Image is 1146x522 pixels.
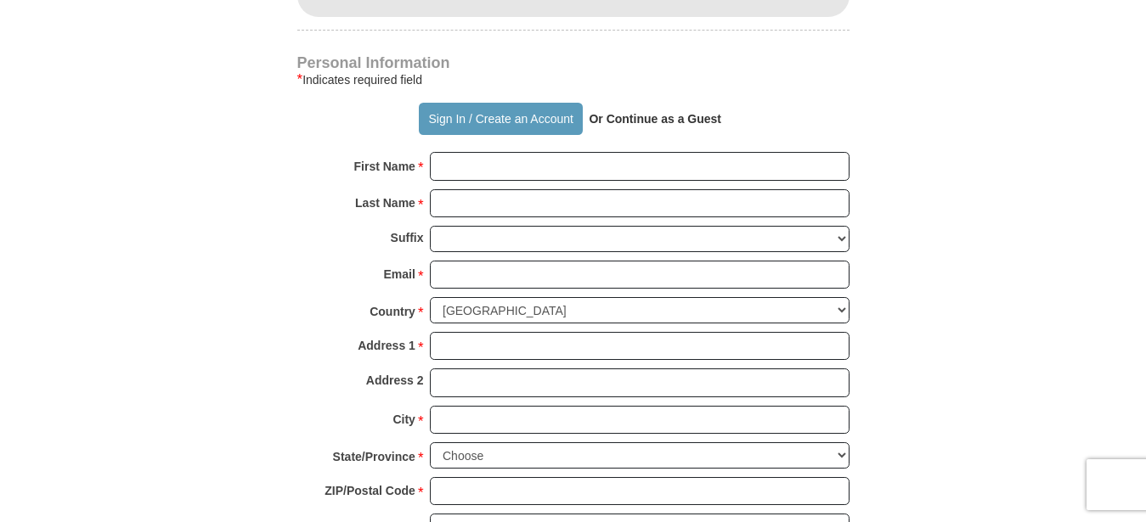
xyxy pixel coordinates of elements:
[333,445,415,469] strong: State/Province
[384,262,415,286] strong: Email
[354,154,415,178] strong: First Name
[366,368,424,392] strong: Address 2
[297,70,850,90] div: Indicates required field
[589,112,721,126] strong: Or Continue as a Guest
[355,191,415,215] strong: Last Name
[392,407,415,431] strong: City
[297,56,850,70] h4: Personal Information
[358,334,415,357] strong: Address 1
[419,103,583,135] button: Sign In / Create an Account
[391,226,424,250] strong: Suffix
[370,300,415,323] strong: Country
[325,479,415,502] strong: ZIP/Postal Code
